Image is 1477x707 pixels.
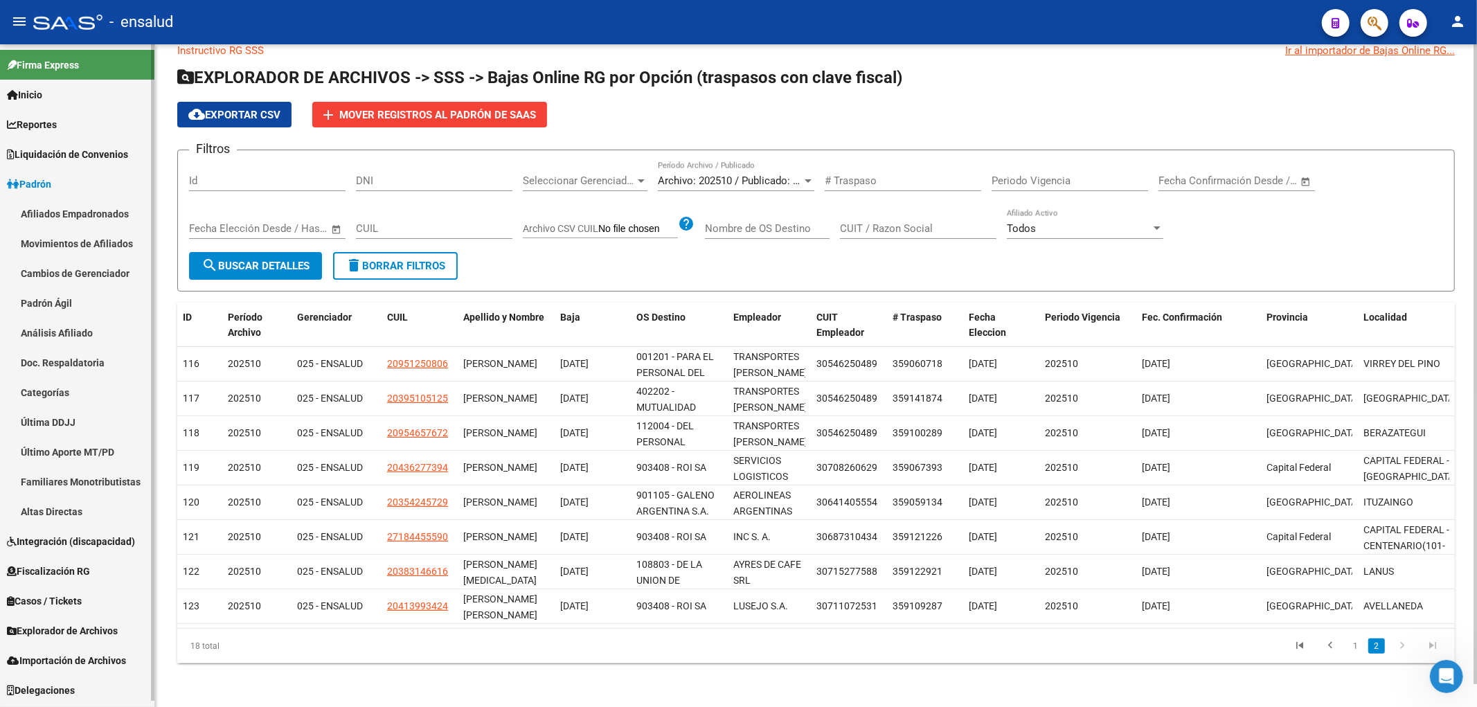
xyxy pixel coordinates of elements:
[463,593,537,620] span: [PERSON_NAME] [PERSON_NAME]
[560,356,625,372] div: [DATE]
[7,534,135,549] span: Integración (discapacidad)
[21,454,33,465] button: Adjuntar un archivo
[1045,566,1078,577] span: 202510
[1045,462,1078,473] span: 202510
[387,312,408,323] span: CUIL
[11,207,199,238] div: De nada, ¡Que tenga un lindo dia!Add reaction
[463,427,537,438] span: [PERSON_NAME]
[463,559,537,602] span: [PERSON_NAME][MEDICAL_DATA] [PERSON_NAME]
[176,174,255,188] div: perfecto gracias
[893,566,942,577] span: 359122921
[22,362,92,376] div: Buenas tardes
[183,358,199,369] span: 116
[11,7,227,64] div: Por la mañana verificamos y aún no estaban publicadas, aguardeme que vuelvo a corroborarAdd reaction
[1287,638,1313,654] a: go to first page
[733,418,807,465] div: TRANSPORTES [PERSON_NAME] SOCIE
[1358,303,1455,348] datatable-header-cell: Localidad
[12,424,265,448] textarea: Escribe un mensaje...
[11,66,266,111] div: Soporte dice…
[463,358,537,369] span: [PERSON_NAME]
[1266,312,1308,323] span: Provincia
[1266,566,1360,577] span: [GEOGRAPHIC_DATA]
[463,496,537,508] span: [PERSON_NAME]
[1266,427,1360,438] span: [GEOGRAPHIC_DATA]
[560,312,580,323] span: Baja
[816,427,877,438] span: 30546250489
[1363,358,1440,369] span: VIRREY DEL PINO
[189,222,245,235] input: Fecha inicio
[297,600,363,611] span: 025 - ENSALUD
[222,303,292,348] datatable-header-cell: Período Archivo
[969,496,997,508] span: [DATE]
[893,358,942,369] span: 359060718
[22,215,188,229] div: De nada, ¡Que tenga un lindo dia!
[963,303,1039,348] datatable-header-cell: Fecha Eleccion
[816,393,877,404] span: 30546250489
[297,358,363,369] span: 025 - ENSALUD
[969,358,997,369] span: [DATE]
[7,564,90,579] span: Fiscalización RG
[733,453,805,500] div: SERVICIOS LOGISTICOS INTEGRADO
[387,427,448,438] span: 20954657672
[11,13,28,30] mat-icon: menu
[1266,531,1331,542] span: Capital Federal
[11,354,103,384] div: Buenas tardesAdd reaction
[228,462,261,473] span: 202510
[346,260,445,272] span: Borrar Filtros
[1389,638,1415,654] a: go to next page
[1363,312,1407,323] span: Localidad
[1266,496,1360,508] span: [GEOGRAPHIC_DATA]
[1266,393,1360,404] span: [GEOGRAPHIC_DATA]
[893,496,942,508] span: 359059134
[733,557,805,589] div: AYRES DE CAFE SRL
[11,385,266,459] div: Florencia dice…
[109,7,173,37] span: - ensalud
[560,598,625,614] div: [DATE]
[11,207,266,249] div: Soporte dice…
[11,354,266,386] div: Florencia dice…
[1142,312,1222,323] span: Fec. Confirmación
[1158,174,1215,187] input: Fecha inicio
[560,564,625,580] div: [DATE]
[1045,427,1078,438] span: 202510
[816,600,877,611] span: 30711072531
[346,257,362,274] mat-icon: delete
[9,8,35,35] button: go back
[1363,455,1457,498] span: CAPITAL FEDERAL - [GEOGRAPHIC_DATA](4901-5600
[969,462,997,473] span: [DATE]
[1142,427,1170,438] span: [DATE]
[49,326,147,336] b: [GEOGRAPHIC_DATA]
[1142,358,1170,369] span: [DATE]
[1363,427,1426,438] span: BERAZATEGUI
[387,393,448,404] span: 20395105125
[816,358,877,369] span: 30546250489
[7,87,42,102] span: Inicio
[893,427,942,438] span: 359100289
[382,303,458,348] datatable-header-cell: CUIL
[61,276,255,303] div: Buenas tardes consulto por las altas de septiembre que aun no figuran
[177,44,264,57] a: Instructivo RG SSS
[1142,393,1170,404] span: [DATE]
[636,386,730,460] span: 402202 - MUTUALIDAD INDUSTRIAL TEXTIL [GEOGRAPHIC_DATA]
[1366,634,1387,658] li: page 2
[1045,358,1078,369] span: 202510
[329,222,345,238] button: Open calendar
[560,460,625,476] div: [DATE]
[733,529,771,545] div: INC S. A.
[636,490,715,517] span: 901105 - GALENO ARGENTINA S.A.
[183,600,199,611] span: 123
[297,566,363,577] span: 025 - ENSALUD
[523,223,598,234] span: Archivo CSV CUIL
[7,147,128,162] span: Liquidación de Convenios
[183,393,199,404] span: 117
[88,454,99,465] button: Start recording
[11,111,227,154] div: En cuanto la SSS lo actualice serán sincronizados en la plataformaAdd reaction
[1007,222,1036,235] span: Todos
[66,454,77,465] button: Selector de gif
[297,496,363,508] span: 025 - ENSALUD
[1285,43,1455,58] div: Ir al importador de Bajas Online RG...
[1045,531,1078,542] span: 202510
[183,496,199,508] span: 120
[67,16,213,37] p: El equipo también puede ayudar
[320,107,337,123] mat-icon: add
